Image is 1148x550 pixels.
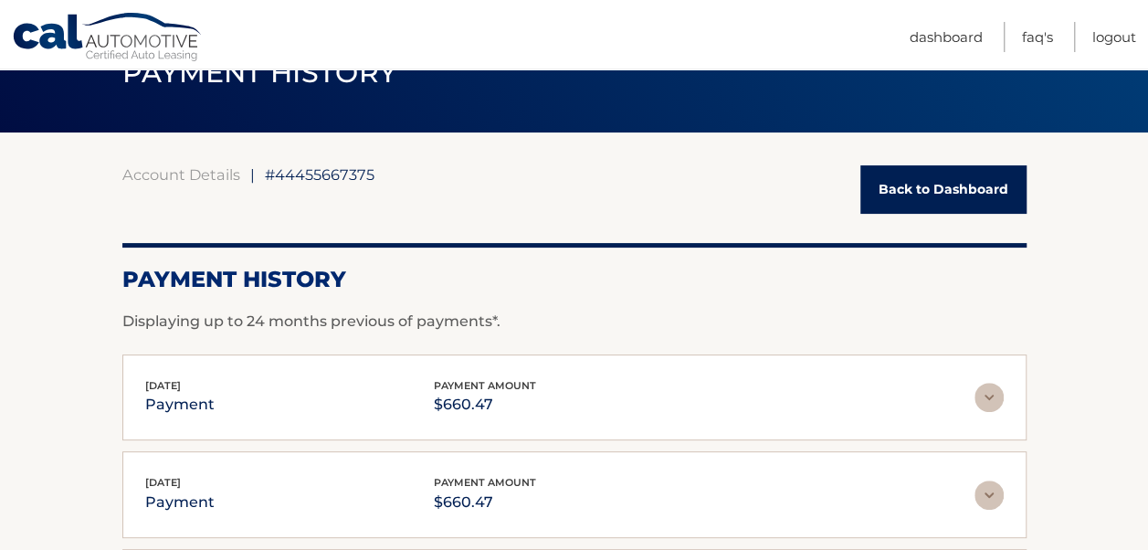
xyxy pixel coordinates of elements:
[434,392,536,418] p: $660.47
[434,476,536,489] span: payment amount
[974,481,1004,510] img: accordion-rest.svg
[12,12,204,65] a: Cal Automotive
[145,490,215,515] p: payment
[122,311,1027,333] p: Displaying up to 24 months previous of payments*.
[910,22,983,52] a: Dashboard
[974,383,1004,412] img: accordion-rest.svg
[122,56,397,90] span: PAYMENT HISTORY
[434,490,536,515] p: $660.47
[145,476,181,489] span: [DATE]
[434,379,536,392] span: payment amount
[265,165,374,184] span: #44455667375
[250,165,255,184] span: |
[145,379,181,392] span: [DATE]
[860,165,1027,214] a: Back to Dashboard
[122,165,240,184] a: Account Details
[1022,22,1053,52] a: FAQ's
[145,392,215,418] p: payment
[1092,22,1136,52] a: Logout
[122,266,1027,293] h2: Payment History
